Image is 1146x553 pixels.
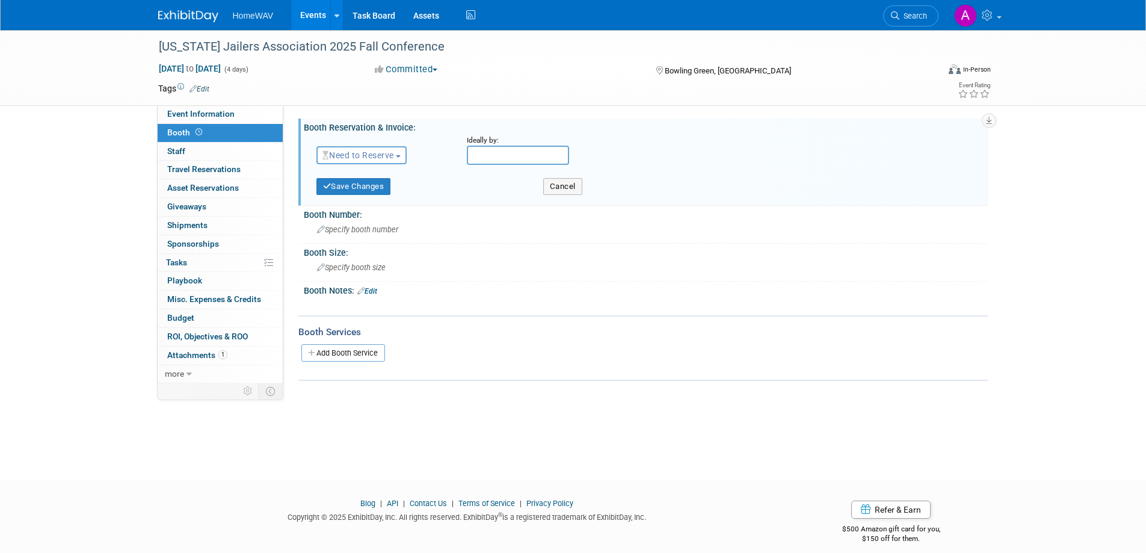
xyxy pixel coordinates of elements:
a: Event Information [158,105,283,123]
button: Save Changes [316,178,391,195]
div: $500 Amazon gift card for you, [794,516,988,544]
span: Bowling Green, [GEOGRAPHIC_DATA] [665,66,791,75]
span: Search [899,11,927,20]
a: Attachments1 [158,347,283,365]
span: Specify booth number [317,225,398,234]
a: Edit [357,287,377,295]
a: Misc. Expenses & Credits [158,291,283,309]
span: Shipments [167,220,208,230]
a: Privacy Policy [526,499,573,508]
td: Tags [158,82,209,94]
span: ROI, Objectives & ROO [167,332,248,341]
span: Tasks [166,258,187,267]
span: to [184,64,196,73]
span: 1 [218,350,227,359]
span: | [400,499,408,508]
a: Search [883,5,938,26]
button: Cancel [543,178,582,195]
span: | [449,499,457,508]
a: ROI, Objectives & ROO [158,328,283,346]
div: In-Person [963,65,991,74]
div: Booth Reservation & Invoice: [304,119,988,134]
span: Need to Reserve [322,150,394,160]
img: ExhibitDay [158,10,218,22]
span: Sponsorships [167,239,219,249]
a: Booth [158,124,283,142]
div: Booth Number: [304,206,988,221]
td: Toggle Event Tabs [258,383,283,399]
span: Travel Reservations [167,164,241,174]
a: Budget [158,309,283,327]
div: Event Rating [958,82,990,88]
span: more [165,369,184,378]
span: (4 days) [223,66,248,73]
a: API [387,499,398,508]
span: Misc. Expenses & Credits [167,294,261,304]
a: Staff [158,143,283,161]
a: Sponsorships [158,235,283,253]
a: Contact Us [410,499,447,508]
sup: ® [498,511,502,518]
a: Asset Reservations [158,179,283,197]
div: $150 off for them. [794,534,988,544]
div: Booth Size: [304,244,988,259]
a: Blog [360,499,375,508]
a: Edit [189,85,209,93]
div: [US_STATE] Jailers Association 2025 Fall Conference [155,36,920,58]
a: Refer & Earn [851,501,931,519]
td: Personalize Event Tab Strip [238,383,259,399]
div: Ideally by: [467,135,960,146]
div: Event Format [867,63,991,81]
span: Giveaways [167,202,206,211]
span: Specify booth size [317,263,386,272]
span: Booth not reserved yet [193,128,205,137]
button: Committed [371,63,442,76]
span: HomeWAV [233,11,274,20]
a: Travel Reservations [158,161,283,179]
a: Shipments [158,217,283,235]
div: Copyright © 2025 ExhibitDay, Inc. All rights reserved. ExhibitDay is a registered trademark of Ex... [158,509,777,523]
span: Event Information [167,109,235,119]
div: Booth Services [298,326,988,339]
span: Attachments [167,350,227,360]
a: Playbook [158,272,283,290]
span: Staff [167,146,185,156]
a: more [158,365,283,383]
span: Booth [167,128,205,137]
div: Booth Notes: [304,282,988,297]
img: Format-Inperson.png [949,64,961,74]
a: Add Booth Service [301,344,385,362]
span: | [377,499,385,508]
a: Giveaways [158,198,283,216]
span: | [517,499,525,508]
img: Amanda Jasper [954,4,977,27]
span: [DATE] [DATE] [158,63,221,74]
button: Need to Reserve [316,146,407,164]
span: Asset Reservations [167,183,239,193]
span: Playbook [167,276,202,285]
span: Budget [167,313,194,323]
a: Tasks [158,254,283,272]
a: Terms of Service [458,499,515,508]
